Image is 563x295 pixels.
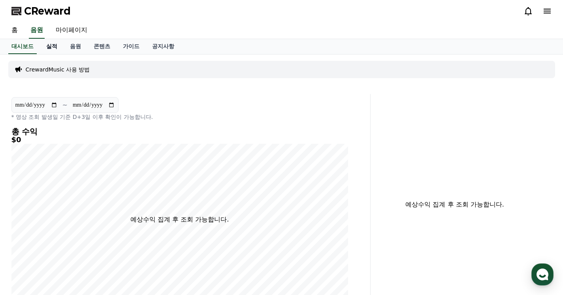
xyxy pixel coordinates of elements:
[2,229,52,249] a: 홈
[377,200,533,209] p: 예상수익 집계 후 조회 가능합니다.
[8,39,37,54] a: 대시보드
[11,127,348,136] h4: 총 수익
[102,229,152,249] a: 설정
[117,39,146,54] a: 가이드
[11,136,348,144] h5: $0
[24,5,71,17] span: CReward
[130,215,229,224] p: 예상수익 집계 후 조회 가능합니다.
[64,39,87,54] a: 음원
[49,22,94,39] a: 마이페이지
[62,100,68,110] p: ~
[26,66,90,73] a: CrewardMusic 사용 방법
[72,242,82,248] span: 대화
[52,229,102,249] a: 대화
[5,22,24,39] a: 홈
[29,22,45,39] a: 음원
[122,241,132,248] span: 설정
[11,113,348,121] p: * 영상 조회 발생일 기준 D+3일 이후 확인이 가능합니다.
[11,5,71,17] a: CReward
[87,39,117,54] a: 콘텐츠
[40,39,64,54] a: 실적
[25,241,30,248] span: 홈
[146,39,181,54] a: 공지사항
